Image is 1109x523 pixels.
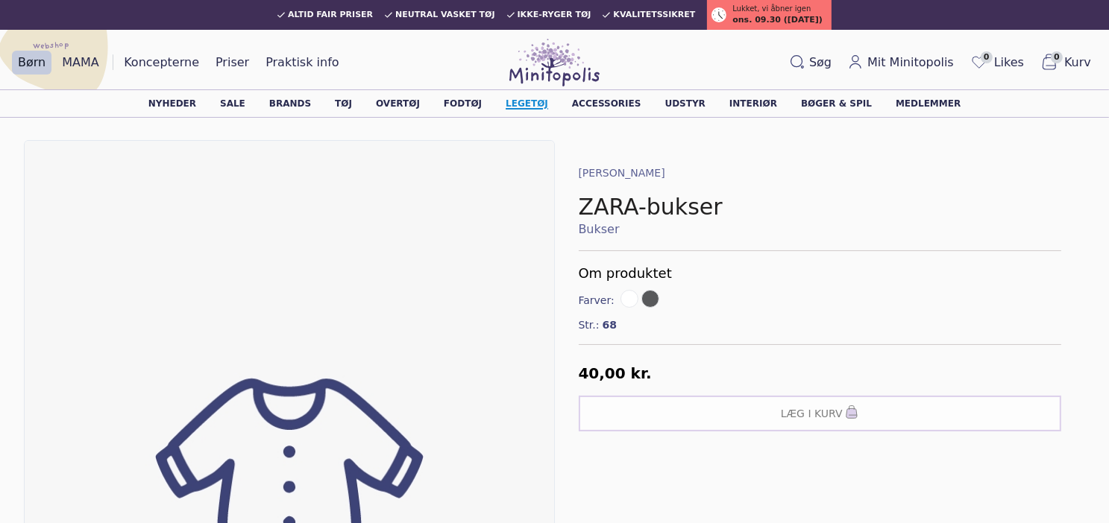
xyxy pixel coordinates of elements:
span: 40,00 kr. [579,364,652,382]
a: MAMA [56,51,105,75]
a: Koncepterne [118,51,205,75]
h5: Om produktet [579,263,1062,284]
span: Mit Minitopolis [867,54,954,72]
a: Accessories [572,99,641,108]
a: 0Likes [964,50,1030,75]
a: Legetøj [506,99,548,108]
span: ons. 09.30 ([DATE]) [732,14,822,27]
a: Tøj [335,99,352,108]
span: Farver: [579,293,618,308]
span: Altid fair priser [288,10,373,19]
a: Børn [12,51,51,75]
a: Interiør [729,99,777,108]
span: 0 [1051,51,1063,63]
a: Brands [269,99,311,108]
span: Læg i kurv [781,406,843,421]
button: Læg i kurv [579,396,1062,431]
a: Medlemmer [896,99,961,108]
a: Overtøj [376,99,420,108]
span: Ikke-ryger tøj [518,10,591,19]
a: Bukser [579,221,1062,238]
span: 68 [603,317,617,332]
a: Mit Minitopolis [842,51,960,75]
button: Søg [784,51,838,75]
span: Kvalitetssikret [613,10,695,19]
span: 0 [981,51,993,63]
a: [PERSON_NAME] [579,167,665,179]
a: Udstyr [665,99,706,108]
span: Neutral vasket tøj [395,10,495,19]
img: Minitopolis logo [509,39,600,86]
a: Bøger & spil [801,99,872,108]
span: Kurv [1064,54,1091,72]
a: Fodtøj [444,99,482,108]
a: Nyheder [148,99,196,108]
h1: ZARA-bukser [579,194,1062,221]
button: 0Kurv [1034,50,1097,75]
span: Likes [994,54,1024,72]
a: Praktisk info [260,51,345,75]
a: Priser [210,51,255,75]
span: Str.: [579,317,600,332]
a: Sale [220,99,245,108]
span: Lukket, vi åbner igen [732,3,811,14]
span: Søg [809,54,832,72]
